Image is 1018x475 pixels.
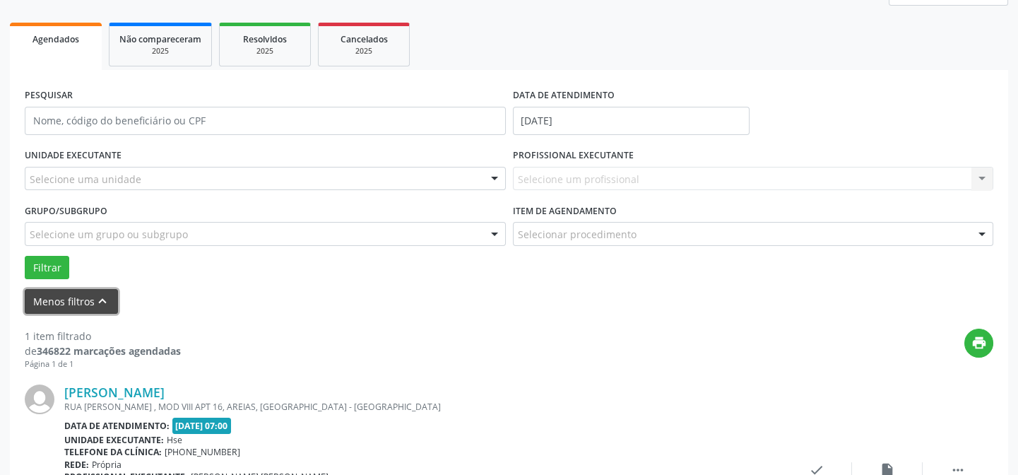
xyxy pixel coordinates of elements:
i: print [971,335,987,351]
img: img [25,385,54,414]
button: Menos filtroskeyboard_arrow_up [25,289,118,314]
span: Não compareceram [119,33,201,45]
label: DATA DE ATENDIMENTO [513,85,615,107]
div: 1 item filtrado [25,329,181,344]
b: Rede: [64,459,89,471]
span: Resolvidos [243,33,287,45]
input: Selecione um intervalo [513,107,750,135]
a: [PERSON_NAME] [64,385,165,400]
div: de [25,344,181,358]
div: Página 1 de 1 [25,358,181,370]
input: Nome, código do beneficiário ou CPF [25,107,506,135]
b: Unidade executante: [64,434,164,446]
label: PROFISSIONAL EXECUTANTE [513,145,634,167]
label: Grupo/Subgrupo [25,200,107,222]
b: Telefone da clínica: [64,446,162,458]
div: 2025 [119,46,201,57]
div: RUA [PERSON_NAME] , MOD VIII APT 16, AREIAS, [GEOGRAPHIC_DATA] - [GEOGRAPHIC_DATA] [64,401,781,413]
div: 2025 [230,46,300,57]
label: UNIDADE EXECUTANTE [25,145,122,167]
span: Selecionar procedimento [518,227,637,242]
button: print [964,329,993,358]
span: Selecione um grupo ou subgrupo [30,227,188,242]
div: 2025 [329,46,399,57]
b: Data de atendimento: [64,420,170,432]
span: [PHONE_NUMBER] [165,446,240,458]
strong: 346822 marcações agendadas [37,344,181,358]
i: keyboard_arrow_up [95,293,110,309]
span: Cancelados [341,33,388,45]
button: Filtrar [25,256,69,280]
span: [DATE] 07:00 [172,418,232,434]
span: Hse [167,434,182,446]
label: PESQUISAR [25,85,73,107]
span: Agendados [32,33,79,45]
label: Item de agendamento [513,200,617,222]
span: Selecione uma unidade [30,172,141,187]
span: Própria [92,459,122,471]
